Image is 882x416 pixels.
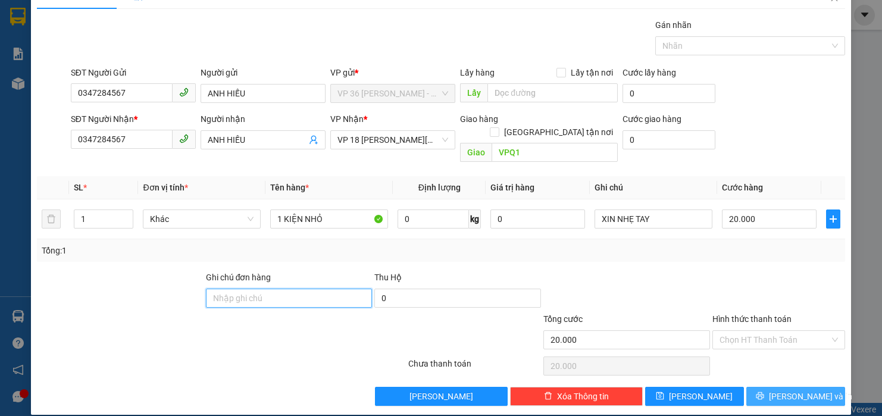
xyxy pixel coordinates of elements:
[623,130,715,149] input: Cước giao hàng
[544,392,552,401] span: delete
[460,68,495,77] span: Lấy hàng
[826,209,840,229] button: plus
[330,114,364,124] span: VP Nhận
[623,68,676,77] label: Cước lấy hàng
[309,135,318,145] span: user-add
[407,357,542,378] div: Chưa thanh toán
[557,390,609,403] span: Xóa Thông tin
[71,112,196,126] div: SĐT Người Nhận
[206,273,271,282] label: Ghi chú đơn hàng
[143,183,187,192] span: Đơn vị tính
[645,387,744,406] button: save[PERSON_NAME]
[74,183,83,192] span: SL
[150,210,254,228] span: Khác
[566,66,618,79] span: Lấy tận nơi
[179,87,189,97] span: phone
[543,314,583,324] span: Tổng cước
[510,387,643,406] button: deleteXóa Thông tin
[179,134,189,143] span: phone
[460,143,492,162] span: Giao
[490,209,585,229] input: 0
[418,183,461,192] span: Định lượng
[330,66,455,79] div: VP gửi
[460,114,498,124] span: Giao hàng
[71,66,196,79] div: SĐT Người Gửi
[270,209,388,229] input: VD: Bàn, Ghế
[827,214,840,224] span: plus
[490,183,534,192] span: Giá trị hàng
[460,83,487,102] span: Lấy
[499,126,618,139] span: [GEOGRAPHIC_DATA] tận nơi
[712,314,792,324] label: Hình thức thanh toán
[746,387,845,406] button: printer[PERSON_NAME] và In
[337,85,448,102] span: VP 36 Lê Thành Duy - Bà Rịa
[206,289,373,308] input: Ghi chú đơn hàng
[595,209,712,229] input: Ghi Chú
[409,390,473,403] span: [PERSON_NAME]
[669,390,733,403] span: [PERSON_NAME]
[722,183,763,192] span: Cước hàng
[590,176,717,199] th: Ghi chú
[42,209,61,229] button: delete
[623,114,681,124] label: Cước giao hàng
[270,183,309,192] span: Tên hàng
[656,392,664,401] span: save
[374,273,402,282] span: Thu Hộ
[42,244,341,257] div: Tổng: 1
[337,131,448,149] span: VP 18 Nguyễn Thái Bình - Quận 1
[623,84,715,103] input: Cước lấy hàng
[756,392,764,401] span: printer
[469,209,481,229] span: kg
[201,112,326,126] div: Người nhận
[492,143,618,162] input: Dọc đường
[487,83,618,102] input: Dọc đường
[375,387,508,406] button: [PERSON_NAME]
[201,66,326,79] div: Người gửi
[655,20,692,30] label: Gán nhãn
[769,390,852,403] span: [PERSON_NAME] và In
